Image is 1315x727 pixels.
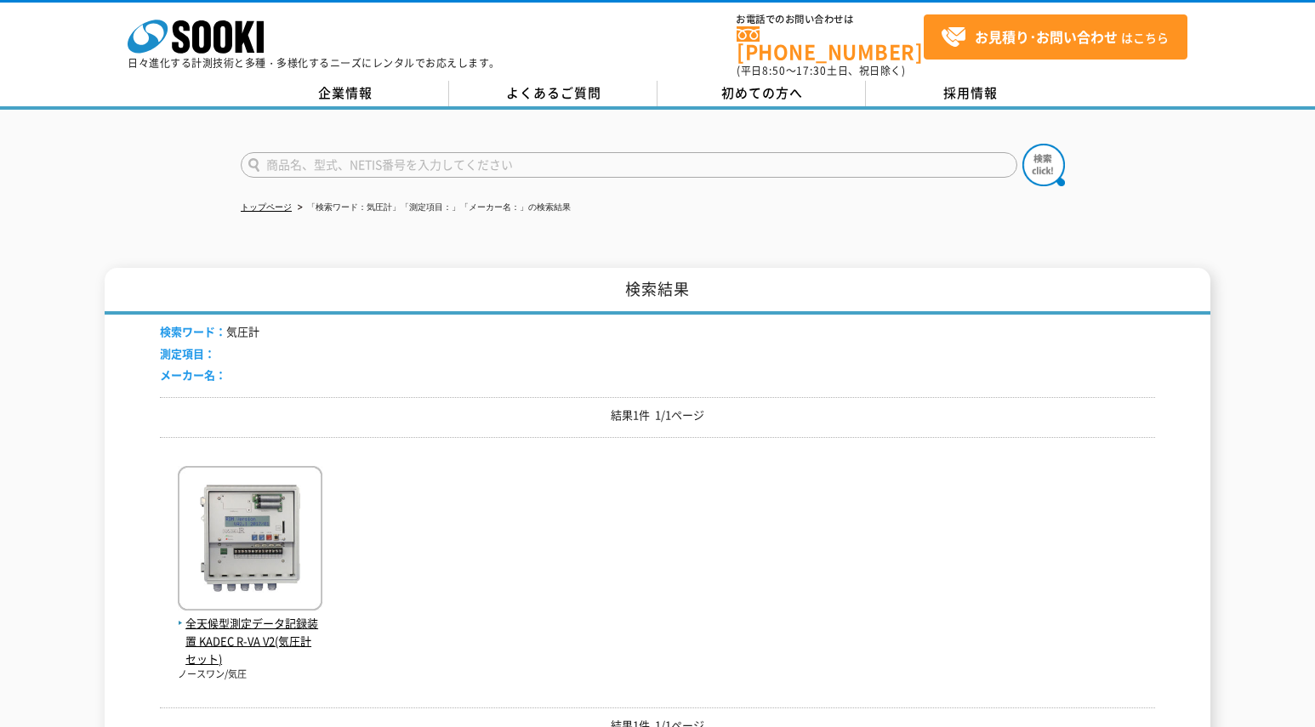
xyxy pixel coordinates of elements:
a: [PHONE_NUMBER] [737,26,924,61]
a: 初めての方へ [657,81,866,106]
a: 採用情報 [866,81,1074,106]
li: 気圧計 [160,323,259,341]
a: よくあるご質問 [449,81,657,106]
span: メーカー名： [160,366,226,383]
a: お見積り･お問い合わせはこちら [924,14,1187,60]
h1: 検索結果 [105,268,1210,315]
span: 8:50 [762,63,786,78]
span: お電話でのお問い合わせは [737,14,924,25]
p: 結果1件 1/1ページ [160,406,1155,424]
span: 測定項目： [160,345,215,361]
input: 商品名、型式、NETIS番号を入力してください [241,152,1017,178]
span: はこちら [941,25,1169,50]
span: 検索ワード： [160,323,226,339]
span: (平日 ～ 土日、祝日除く) [737,63,905,78]
span: 初めての方へ [721,83,803,102]
a: 全天候型測定データ記録装置 KADEC R-VA V2(気圧計セット) [178,597,322,667]
a: トップページ [241,202,292,212]
img: KADEC R-VA V2(気圧計セット) [178,466,322,615]
span: 17:30 [796,63,827,78]
p: 日々進化する計測技術と多種・多様化するニーズにレンタルでお応えします。 [128,58,500,68]
strong: お見積り･お問い合わせ [975,26,1118,47]
img: btn_search.png [1022,144,1065,186]
li: 「検索ワード：気圧計」「測定項目：」「メーカー名：」の検索結果 [294,199,571,217]
span: 全天候型測定データ記録装置 KADEC R-VA V2(気圧計セット) [178,615,322,667]
p: ノースワン/気圧 [178,667,322,682]
a: 企業情報 [241,81,449,106]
